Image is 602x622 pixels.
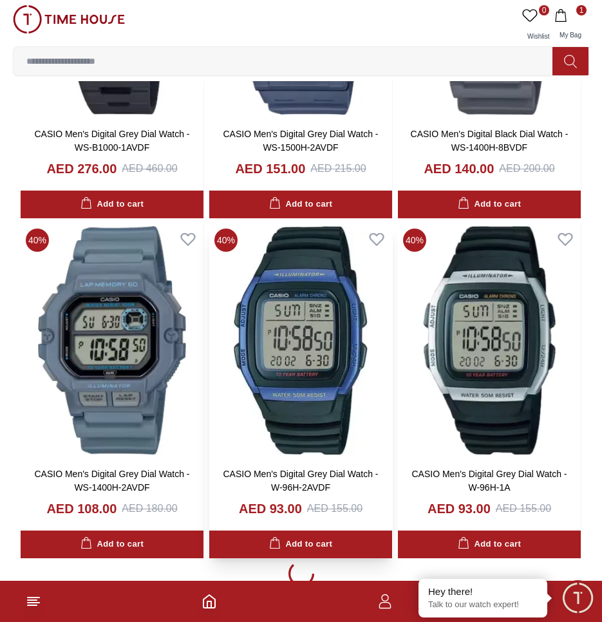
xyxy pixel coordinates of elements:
[398,531,581,558] button: Add to cart
[458,197,521,212] div: Add to cart
[560,580,596,616] div: Chat Widget
[26,229,49,252] span: 40 %
[411,129,569,153] a: CASIO Men's Digital Black Dial Watch - WS-1400H-8BVDF
[412,469,567,493] a: CASIO Men's Digital Grey Dial Watch - W-96H-1A
[21,531,203,558] button: Add to cart
[223,129,379,153] a: CASIO Men's Digital Grey Dial Watch - WS-1500H-2AVDF
[209,223,392,457] img: CASIO Men's Digital Grey Dial Watch - W-96H-2AVDF
[403,229,426,252] span: 40 %
[122,161,177,176] div: AED 460.00
[554,32,587,39] span: My Bag
[499,161,554,176] div: AED 200.00
[209,191,392,218] button: Add to cart
[80,197,144,212] div: Add to cart
[21,191,203,218] button: Add to cart
[13,5,125,33] img: ...
[428,585,538,598] div: Hey there!
[209,531,392,558] button: Add to cart
[214,229,238,252] span: 40 %
[398,223,581,457] img: CASIO Men's Digital Grey Dial Watch - W-96H-1A
[539,5,549,15] span: 0
[21,223,203,457] img: CASIO Men's Digital Grey Dial Watch - WS-1400H-2AVDF
[428,599,538,610] p: Talk to our watch expert!
[269,537,332,552] div: Add to cart
[80,537,144,552] div: Add to cart
[520,5,552,46] a: 0Wishlist
[428,500,491,518] h4: AED 93.00
[269,197,332,212] div: Add to cart
[458,537,521,552] div: Add to cart
[235,160,305,178] h4: AED 151.00
[522,33,554,40] span: Wishlist
[46,500,117,518] h4: AED 108.00
[202,594,217,609] a: Home
[239,500,302,518] h4: AED 93.00
[576,5,587,15] span: 1
[46,160,117,178] h4: AED 276.00
[307,501,362,516] div: AED 155.00
[122,501,177,516] div: AED 180.00
[496,501,551,516] div: AED 155.00
[223,469,379,493] a: CASIO Men's Digital Grey Dial Watch - W-96H-2AVDF
[552,5,589,46] button: 1My Bag
[424,160,494,178] h4: AED 140.00
[35,469,190,493] a: CASIO Men's Digital Grey Dial Watch - WS-1400H-2AVDF
[35,129,190,153] a: CASIO Men's Digital Grey Dial Watch - WS-B1000-1AVDF
[310,161,366,176] div: AED 215.00
[398,191,581,218] button: Add to cart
